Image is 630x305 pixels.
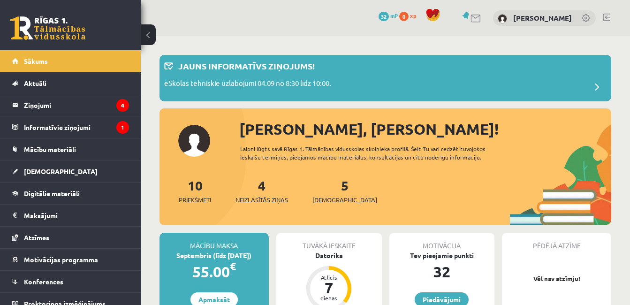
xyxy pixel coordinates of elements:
legend: Maksājumi [24,205,129,226]
span: 0 [399,12,409,21]
div: Septembris (līdz [DATE]) [159,251,269,260]
div: Tuvākā ieskaite [276,233,382,251]
i: 4 [116,99,129,112]
div: [PERSON_NAME], [PERSON_NAME]! [239,118,611,140]
div: Datorika [276,251,382,260]
a: Informatīvie ziņojumi1 [12,116,129,138]
legend: Informatīvie ziņojumi [24,116,129,138]
div: Tev pieejamie punkti [389,251,495,260]
i: 1 [116,121,129,134]
div: 32 [389,260,495,283]
span: Aktuāli [24,79,46,87]
a: [PERSON_NAME] [513,13,572,23]
a: [DEMOGRAPHIC_DATA] [12,160,129,182]
a: Konferences [12,271,129,292]
p: Vēl nav atzīmju! [507,274,607,283]
span: Digitālie materiāli [24,189,80,198]
span: Priekšmeti [179,195,211,205]
div: Laipni lūgts savā Rīgas 1. Tālmācības vidusskolas skolnieka profilā. Šeit Tu vari redzēt tuvojošo... [240,145,511,161]
a: Maksājumi [12,205,129,226]
span: [DEMOGRAPHIC_DATA] [24,167,98,175]
img: Andris Anžans [498,14,507,23]
a: 10Priekšmeti [179,177,211,205]
div: 7 [315,280,343,295]
a: 32 mP [379,12,398,19]
a: Rīgas 1. Tālmācības vidusskola [10,16,85,40]
a: Mācību materiāli [12,138,129,160]
span: Atzīmes [24,233,49,242]
span: [DEMOGRAPHIC_DATA] [312,195,377,205]
a: Ziņojumi4 [12,94,129,116]
p: Jauns informatīvs ziņojums! [178,60,315,72]
a: Digitālie materiāli [12,183,129,204]
div: dienas [315,295,343,301]
a: Jauns informatīvs ziņojums! eSkolas tehniskie uzlabojumi 04.09 no 8:30 līdz 10:00. [164,60,607,97]
a: Aktuāli [12,72,129,94]
span: Konferences [24,277,63,286]
span: € [230,259,236,273]
span: Sākums [24,57,48,65]
div: 55.00 [159,260,269,283]
div: Motivācija [389,233,495,251]
div: Pēdējā atzīme [502,233,611,251]
span: xp [410,12,416,19]
legend: Ziņojumi [24,94,129,116]
div: Mācību maksa [159,233,269,251]
span: Mācību materiāli [24,145,76,153]
a: Atzīmes [12,227,129,248]
span: Motivācijas programma [24,255,98,264]
a: 0 xp [399,12,421,19]
a: Motivācijas programma [12,249,129,270]
span: 32 [379,12,389,21]
a: 4Neizlasītās ziņas [235,177,288,205]
span: mP [390,12,398,19]
span: Neizlasītās ziņas [235,195,288,205]
a: Sākums [12,50,129,72]
div: Atlicis [315,274,343,280]
p: eSkolas tehniskie uzlabojumi 04.09 no 8:30 līdz 10:00. [164,78,331,91]
a: 5[DEMOGRAPHIC_DATA] [312,177,377,205]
